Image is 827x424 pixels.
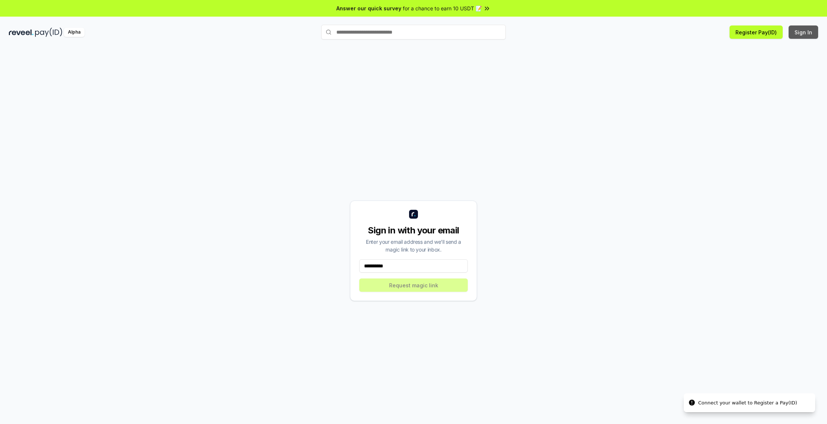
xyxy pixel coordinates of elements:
div: Connect your wallet to Register a Pay(ID) [698,399,797,407]
img: reveel_dark [9,28,34,37]
span: Answer our quick survey [336,4,401,12]
button: Sign In [789,25,818,39]
button: Register Pay(ID) [730,25,783,39]
div: Alpha [64,28,85,37]
img: pay_id [35,28,62,37]
img: logo_small [409,210,418,219]
div: Sign in with your email [359,225,468,236]
span: for a chance to earn 10 USDT 📝 [403,4,482,12]
div: Enter your email address and we’ll send a magic link to your inbox. [359,238,468,253]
